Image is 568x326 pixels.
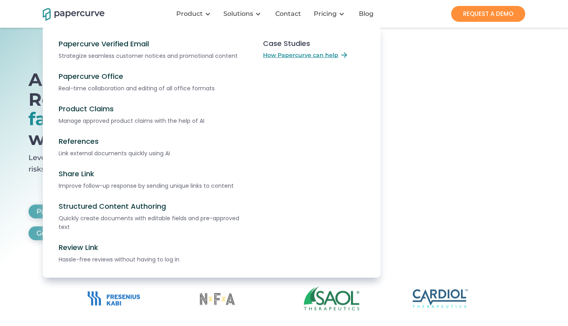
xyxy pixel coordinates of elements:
a: Papercurve Verified EmailStrategize seamless customer notices and promotional content [51,34,255,66]
a: Structured Content AuthoringQuickly create documents with editable fields and pre-approved text [51,196,255,237]
div: Contact [275,10,301,18]
img: Fresenius Kabi Logo [86,290,141,307]
a: How Papercurve can help [263,51,349,59]
div: Product [176,10,203,18]
div: Improve follow-up response by sending unique links to content [59,181,250,190]
a: Blog [353,10,381,18]
div: Hassle-free reviews without having to log in [59,255,250,264]
a: Product ClaimsManage approved product claims with the help of AI [51,99,255,131]
div: Structured Content Authoring [59,202,217,211]
div: Case Studies [263,40,310,48]
a: Share LinkImprove follow-up response by sending unique links to content [51,164,255,196]
a: open lightbox [29,70,228,194]
div: Quickly create documents with editable fields and pre-approved text [59,214,250,231]
p: Leverage Gen AI technologies to review faster, avoid risks, and catch compliance issues with one ... [29,152,228,179]
a: Papercurve OfficeReal-time collaboration and editing of all office formats [51,66,255,99]
a: REQUEST A DEMO [451,6,525,22]
div: Strategize seamless customer notices and promotional content [59,51,250,60]
div: Review Link [59,243,98,252]
a: Pricing [314,10,337,18]
div: Product [172,2,219,26]
div: Solutions [223,10,253,18]
a: ReferencesLink external documents quickly using AI [51,131,255,164]
a: Gen AI for MLR Review [29,226,122,240]
div: Papercurve Office [59,72,123,81]
div: Link external documents quickly using AI [59,149,250,158]
img: Cardiol Therapeutics Logo [413,289,468,308]
div: Solutions [219,2,269,26]
span: 10x faster [29,88,205,130]
div: Pricing [309,2,353,26]
div: Share Link [59,170,94,178]
img: No Fixed Address Logo [195,286,239,311]
a: Contact [269,10,309,18]
a: Papercurve and Veeva Vault [29,204,141,218]
img: Saol Therapeutics Logo [304,286,359,310]
div: References [59,137,99,146]
div: Product Claims [59,105,114,113]
div: Blog [359,10,374,18]
h1: Approve and Review content to market with AI [29,70,228,148]
div: Real-time collaboration and editing of all office formats [59,84,250,93]
div: Manage approved product claims with the help of AI [59,116,250,125]
a: Review LinkHassle-free reviews without having to log in [51,237,255,270]
a: home [43,7,94,21]
nav: Solutions [43,26,526,278]
div: Papercurve Verified Email [59,40,149,48]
